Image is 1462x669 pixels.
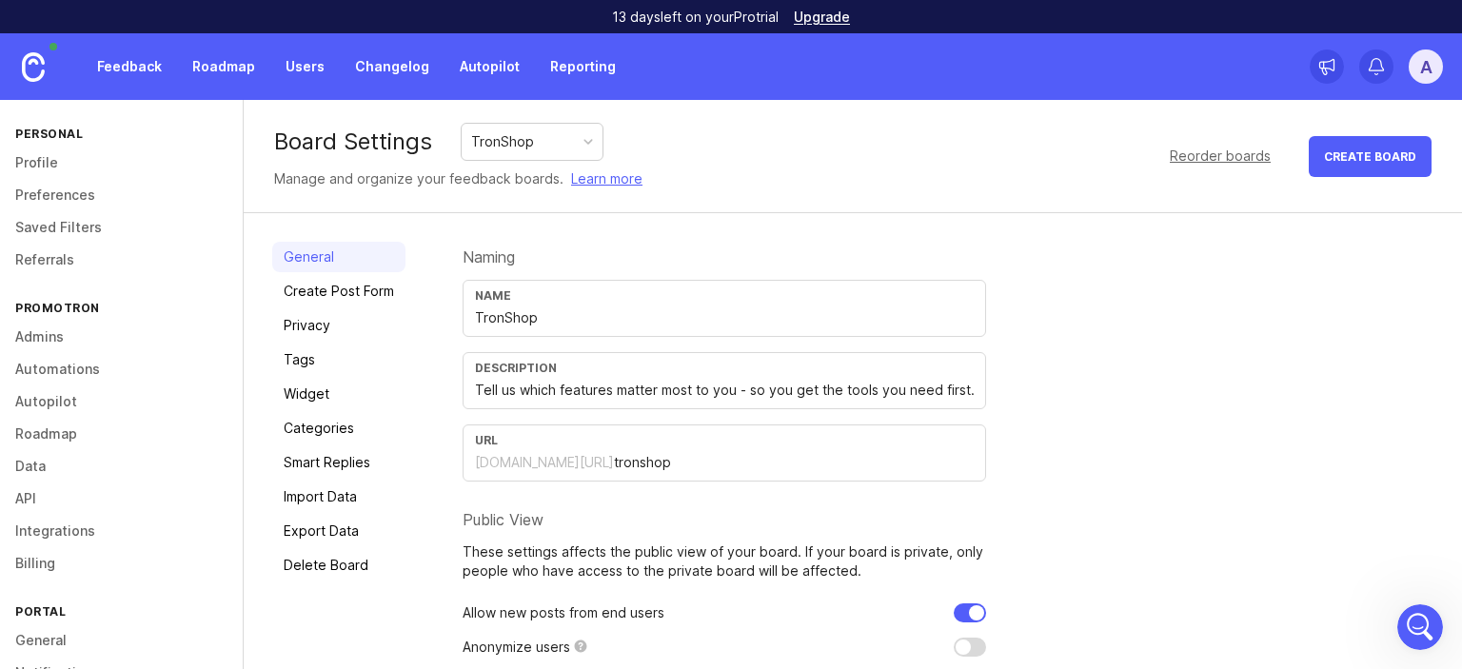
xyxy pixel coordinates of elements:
[84,203,350,296] div: in the "roadmaps" section on the post detail i click the "x" to remove the main public roadmap fr...
[1397,604,1443,650] iframe: Intercom live chat
[90,508,106,523] button: Upload attachment
[274,168,642,189] div: Manage and organize your feedback boards.
[463,542,986,580] p: These settings affects the public view of your board. If your board is private, only people who h...
[121,508,136,523] button: Start recording
[298,8,334,44] button: Home
[1170,146,1271,167] div: Reorder boards
[448,49,531,84] a: Autopilot
[30,52,297,165] div: If you need any more help understanding how roadmaps work or have other questions, I'm here to as...
[54,10,85,41] img: Profile image for Canny Bot
[272,379,405,409] a: Widget
[272,276,405,306] a: Create Post Form
[475,433,974,447] div: URL
[69,191,365,307] div: in the "roadmaps" section on the post detail i click the "x" to remove the main public roadmap fr...
[16,468,365,501] textarea: Message…
[22,52,45,82] img: Canny Home
[471,131,534,152] div: TronShop
[272,482,405,512] a: Import Data
[344,49,441,84] a: Changelog
[612,8,779,27] p: 13 days left on your Pro trial
[539,49,627,84] a: Reporting
[475,453,614,472] div: [DOMAIN_NAME][URL]
[1309,136,1432,177] button: Create Board
[30,508,45,523] button: Emoji picker
[1409,49,1443,84] button: A
[475,361,974,375] div: Description
[463,512,986,527] div: Public View
[12,8,49,44] button: go back
[60,508,75,523] button: Gif picker
[475,288,974,303] div: Name
[181,49,267,84] a: Roadmap
[34,374,49,389] a: Source reference 3156187:
[274,130,432,153] div: Board Settings
[272,413,405,443] a: Categories
[15,323,365,532] div: The public roadmap is controlled by post status, not by manually adding/removing posts.Source ref...
[463,603,664,622] p: Allow new posts from end users
[272,550,405,580] a: Delete Board
[334,8,368,42] div: Close
[571,168,642,189] a: Learn more
[272,242,405,272] a: General
[463,249,986,265] div: Naming
[272,344,405,375] a: Tags
[15,191,365,323] div: Altynay says…
[326,501,357,531] button: Send a message…
[463,638,570,657] p: Anonymize users
[30,334,350,408] div: The public roadmap is controlled by post status, not by manually adding/removing posts. Changing ...
[86,49,173,84] a: Feedback
[272,516,405,546] a: Export Data
[794,10,850,24] a: Upgrade
[272,447,405,478] a: Smart Replies
[15,41,365,191] div: Canny Bot says…
[272,310,405,341] a: Privacy
[1324,149,1416,164] span: Create Board
[15,41,312,176] div: If you need any more help understanding how roadmaps work or have other questions, I'm here to as...
[92,10,169,24] h1: Canny Bot
[30,418,350,492] div: To remove a post from the public roadmap, change its status to something that doesn't appear on t...
[15,323,365,534] div: Canny Bot says…
[274,49,336,84] a: Users
[92,24,237,43] p: The team can also help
